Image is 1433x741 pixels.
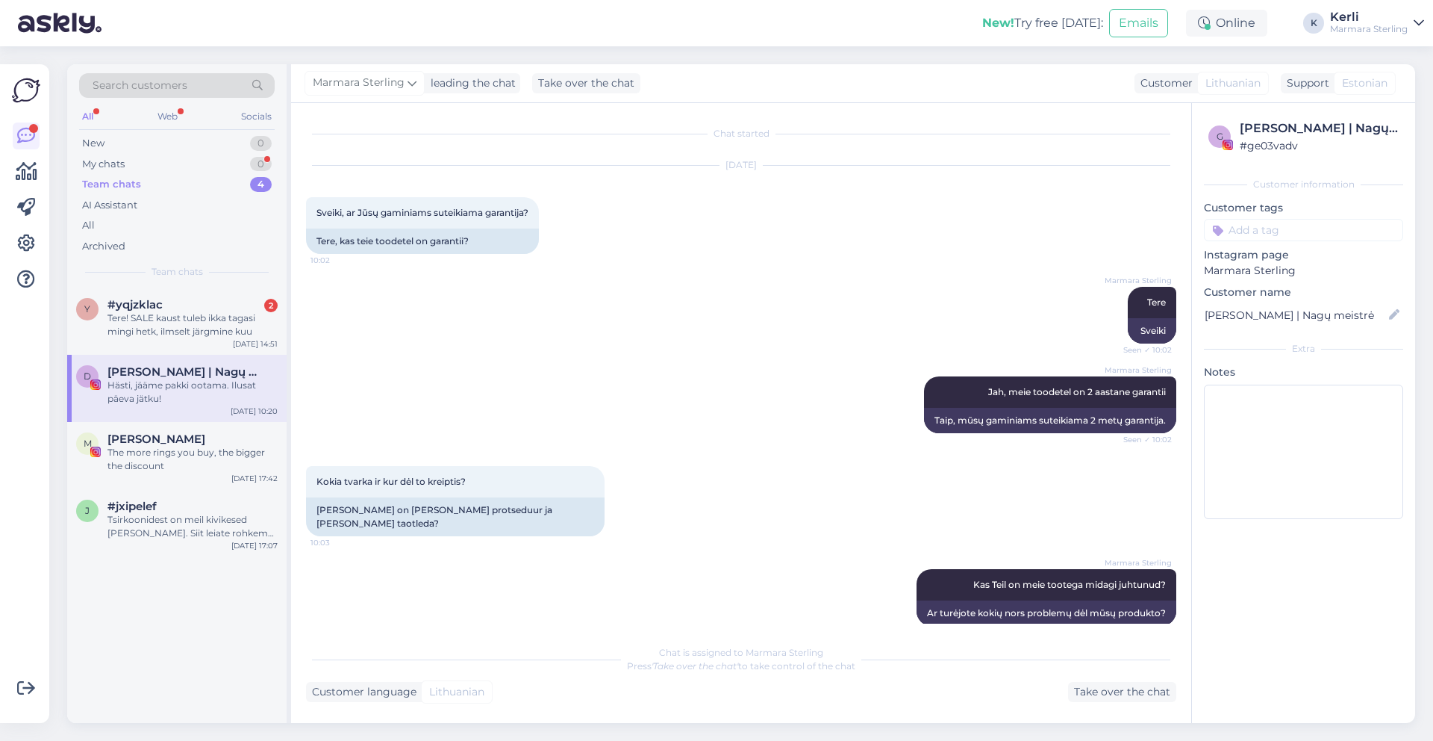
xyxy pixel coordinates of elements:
[306,497,605,536] div: [PERSON_NAME] on [PERSON_NAME] protseduur ja [PERSON_NAME] taotleda?
[1204,200,1403,216] p: Customer tags
[250,136,272,151] div: 0
[82,239,125,254] div: Archived
[82,157,125,172] div: My chats
[84,370,91,382] span: D
[231,540,278,551] div: [DATE] 17:07
[107,311,278,338] div: Tere! SALE kaust tuleb ikka tagasi mingi hetk, ilmselt järgmine kuu
[79,107,96,126] div: All
[154,107,181,126] div: Web
[1068,682,1176,702] div: Take over the chat
[231,473,278,484] div: [DATE] 17:42
[107,379,278,406] div: Hästi, jääme pakki ootama. Ilusat päeva jätku!
[1240,137,1399,154] div: # ge03vadv
[93,78,187,93] span: Search customers
[1204,263,1403,279] p: Marmara Sterling
[1204,247,1403,263] p: Instagram page
[1240,120,1399,137] div: [PERSON_NAME] | Nagų meistrė
[1303,13,1324,34] div: K
[82,177,141,192] div: Team chats
[1147,297,1166,308] span: Tere
[1204,342,1403,356] div: Extra
[924,408,1176,433] div: Taip, mūsų gaminiams suteikiama 2 metų garantija.
[659,647,823,658] span: Chat is assigned to Marmara Sterling
[982,16,1014,30] b: New!
[82,218,95,233] div: All
[313,75,405,91] span: Marmara Sterling
[1330,11,1424,35] a: KerliMarmara Sterling
[107,432,205,446] span: Marita Liepina
[1217,131,1223,142] span: g
[425,75,516,91] div: leading the chat
[1330,11,1408,23] div: Kerli
[1134,75,1193,91] div: Customer
[250,157,272,172] div: 0
[238,107,275,126] div: Socials
[316,476,466,487] span: Kokia tvarka ir kur dėl to kreiptis?
[1128,318,1176,344] div: Sveiki
[1105,557,1172,568] span: Marmara Sterling
[1330,23,1408,35] div: Marmara Sterling
[982,14,1103,32] div: Try free [DATE]:
[532,73,640,93] div: Take over the chat
[107,513,278,540] div: Tsirkoonidest on meil kivikesed [PERSON_NAME]. Siit leiate rohkem infot meie ehete tehnoloogiast:...
[82,136,104,151] div: New
[1204,219,1403,241] input: Add a tag
[107,365,263,379] span: Donata Gėdvilė | Nagų meistrė
[1186,10,1267,37] div: Online
[917,601,1176,626] div: Ar turėjote kokių nors problemų dėl mūsų produkto?
[1281,75,1329,91] div: Support
[1105,365,1172,376] span: Marmara Sterling
[310,537,366,548] span: 10:03
[1105,275,1172,286] span: Marmara Sterling
[1204,178,1403,191] div: Customer information
[306,127,1176,140] div: Chat started
[316,207,528,218] span: Sveiki, ar Jūsų gaminiams suteikiama garantija?
[988,386,1166,397] span: Jah, meie toodetel on 2 aastane garantii
[1116,344,1172,356] span: Seen ✓ 10:02
[306,158,1176,172] div: [DATE]
[233,338,278,350] div: [DATE] 14:51
[1205,307,1386,323] input: Add name
[1116,434,1172,445] span: Seen ✓ 10:02
[82,198,137,213] div: AI Assistant
[250,177,272,192] div: 4
[1205,75,1261,91] span: Lithuanian
[1342,75,1387,91] span: Estonian
[107,500,157,513] span: #jxipelef
[1109,9,1168,37] button: Emails
[1204,365,1403,380] p: Notes
[1204,285,1403,300] p: Customer name
[107,446,278,473] div: The more rings you buy, the bigger the discount
[306,229,539,254] div: Tere, kas teie toodetel on garantii?
[264,299,278,312] div: 2
[231,406,278,417] div: [DATE] 10:20
[652,660,738,672] i: 'Take over the chat'
[627,660,855,672] span: Press to take control of the chat
[429,684,484,700] span: Lithuanian
[12,76,40,105] img: Askly Logo
[85,505,90,516] span: j
[152,265,203,279] span: Team chats
[107,298,163,311] span: #yqjzklac
[310,255,366,266] span: 10:02
[84,303,90,314] span: y
[306,684,416,700] div: Customer language
[973,579,1166,590] span: Kas Teil on meie tootega midagi juhtunud?
[84,438,92,449] span: M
